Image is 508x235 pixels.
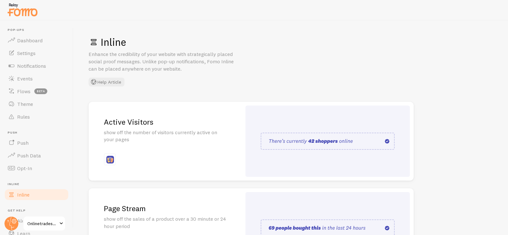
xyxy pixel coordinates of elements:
[4,162,69,175] a: Opt-In
[17,165,32,171] span: Opt-In
[104,204,226,213] h2: Page Stream
[17,88,30,94] span: Flows
[4,72,69,85] a: Events
[17,152,41,159] span: Push Data
[17,37,43,44] span: Dashboard
[17,63,46,69] span: Notifications
[17,101,33,107] span: Theme
[8,131,69,135] span: Push
[17,50,36,56] span: Settings
[104,215,226,230] p: show off the sales of a product over a 30 minute or 24 hour period
[4,85,69,98] a: Flows beta
[17,140,29,146] span: Push
[7,2,38,18] img: fomo-relay-logo-orange.svg
[106,156,114,163] img: fomo_icons_pageviews.svg
[17,75,33,82] span: Events
[89,78,124,86] button: Help Article
[89,51,241,73] p: Enhance the credibility of your website with strategically placed social proof messages. Unlike p...
[4,98,69,110] a: Theme
[4,149,69,162] a: Push Data
[17,191,30,198] span: Inline
[4,34,69,47] a: Dashboard
[4,188,69,201] a: Inline
[4,110,69,123] a: Rules
[8,182,69,186] span: Inline
[23,216,66,231] a: Onlinetradesmen
[104,129,226,143] p: show off the number of visitors currently active on your pages
[34,88,47,94] span: beta
[17,114,30,120] span: Rules
[4,136,69,149] a: Push
[4,59,69,72] a: Notifications
[4,47,69,59] a: Settings
[104,117,226,127] h2: Active Visitors
[4,214,69,227] a: Alerts 2 new
[8,28,69,32] span: Pop-ups
[8,209,69,213] span: Get Help
[89,36,493,49] h1: Inline
[27,220,57,227] span: Onlinetradesmen
[261,133,395,150] img: pageviews.svg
